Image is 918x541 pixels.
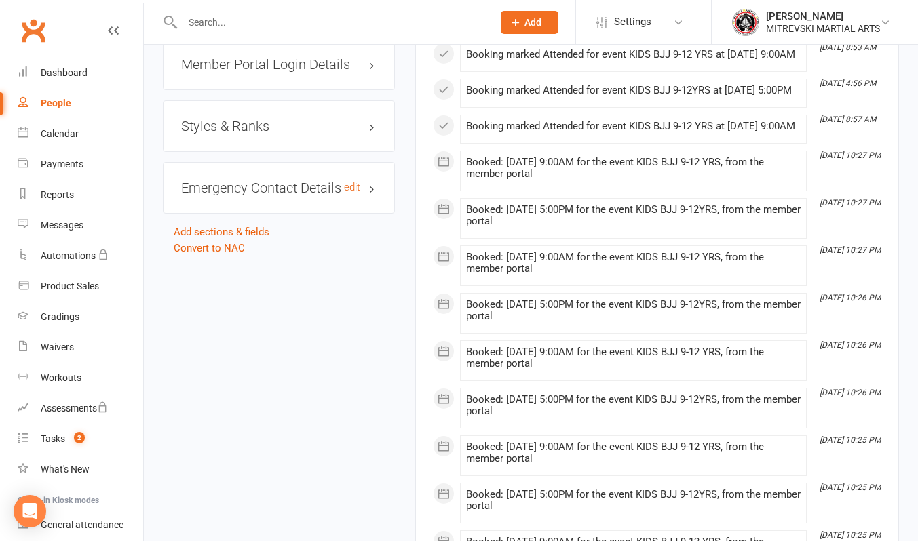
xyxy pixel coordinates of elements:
[174,242,245,254] a: Convert to NAC
[181,57,377,72] h3: Member Portal Login Details
[18,210,143,241] a: Messages
[18,180,143,210] a: Reports
[820,388,881,397] i: [DATE] 10:26 PM
[820,245,881,255] i: [DATE] 10:27 PM
[524,17,541,28] span: Add
[344,182,360,193] a: edit
[18,510,143,540] a: General attendance kiosk mode
[820,293,881,302] i: [DATE] 10:26 PM
[41,464,90,475] div: What's New
[466,394,801,417] div: Booked: [DATE] 5:00PM for the event KIDS BJJ 9-12YRS, from the member portal
[766,10,880,22] div: [PERSON_NAME]
[466,49,801,60] div: Booking marked Attended for event KIDS BJJ 9-12 YRS at [DATE] 9:00AM
[41,342,74,353] div: Waivers
[14,495,46,527] div: Open Intercom Messenger
[41,159,83,169] div: Payments
[18,88,143,119] a: People
[18,302,143,332] a: Gradings
[18,332,143,363] a: Waivers
[41,372,81,383] div: Workouts
[41,250,96,261] div: Automations
[820,115,876,124] i: [DATE] 8:57 AM
[18,363,143,393] a: Workouts
[466,489,801,512] div: Booked: [DATE] 5:00PM for the event KIDS BJJ 9-12YRS, from the member portal
[18,58,143,88] a: Dashboard
[41,98,71,108] div: People
[466,121,801,132] div: Booking marked Attended for event KIDS BJJ 9-12 YRS at [DATE] 9:00AM
[820,198,881,207] i: [DATE] 10:27 PM
[732,9,759,36] img: thumb_image1560256005.png
[820,483,881,492] i: [DATE] 10:25 PM
[18,149,143,180] a: Payments
[820,340,881,350] i: [DATE] 10:26 PM
[178,13,483,32] input: Search...
[466,252,801,275] div: Booked: [DATE] 9:00AM for the event KIDS BJJ 9-12 YRS, from the member portal
[820,151,881,160] i: [DATE] 10:27 PM
[820,435,881,445] i: [DATE] 10:25 PM
[41,519,123,530] div: General attendance
[74,432,85,443] span: 2
[181,180,377,195] h3: Emergency Contact Details
[820,530,881,540] i: [DATE] 10:25 PM
[18,393,143,424] a: Assessments
[41,311,79,322] div: Gradings
[18,271,143,302] a: Product Sales
[466,157,801,180] div: Booked: [DATE] 9:00AM for the event KIDS BJJ 9-12 YRS, from the member portal
[18,119,143,149] a: Calendar
[820,79,876,88] i: [DATE] 4:56 PM
[18,424,143,454] a: Tasks 2
[466,441,801,464] div: Booked: [DATE] 9:00AM for the event KIDS BJJ 9-12 YRS, from the member portal
[41,281,99,292] div: Product Sales
[466,346,801,369] div: Booked: [DATE] 9:00AM for the event KIDS BJJ 9-12 YRS, from the member portal
[41,403,108,414] div: Assessments
[466,85,801,96] div: Booking marked Attended for event KIDS BJJ 9-12YRS at [DATE] 5:00PM
[18,454,143,485] a: What's New
[766,22,880,35] div: MITREVSKI MARTIAL ARTS
[501,11,558,34] button: Add
[41,128,79,139] div: Calendar
[16,14,50,47] a: Clubworx
[174,226,269,238] a: Add sections & fields
[41,433,65,444] div: Tasks
[181,119,377,134] h3: Styles & Ranks
[41,189,74,200] div: Reports
[820,43,876,52] i: [DATE] 8:53 AM
[18,241,143,271] a: Automations
[41,67,88,78] div: Dashboard
[466,299,801,322] div: Booked: [DATE] 5:00PM for the event KIDS BJJ 9-12YRS, from the member portal
[466,204,801,227] div: Booked: [DATE] 5:00PM for the event KIDS BJJ 9-12YRS, from the member portal
[41,220,83,231] div: Messages
[614,7,651,37] span: Settings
